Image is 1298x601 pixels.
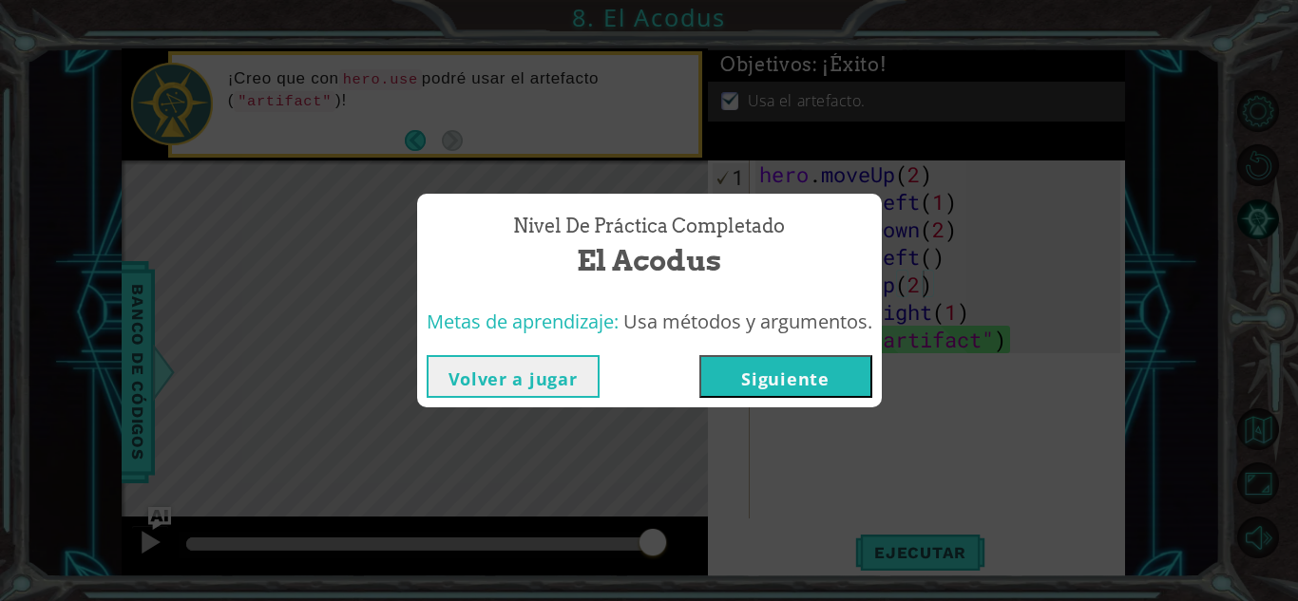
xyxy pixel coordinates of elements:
span: Nivel de práctica Completado [513,213,785,240]
span: Usa métodos y argumentos. [623,309,872,334]
span: El Acodus [577,240,721,281]
button: Siguiente [699,355,872,398]
span: Metas de aprendizaje: [427,309,619,334]
button: Volver a jugar [427,355,600,398]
